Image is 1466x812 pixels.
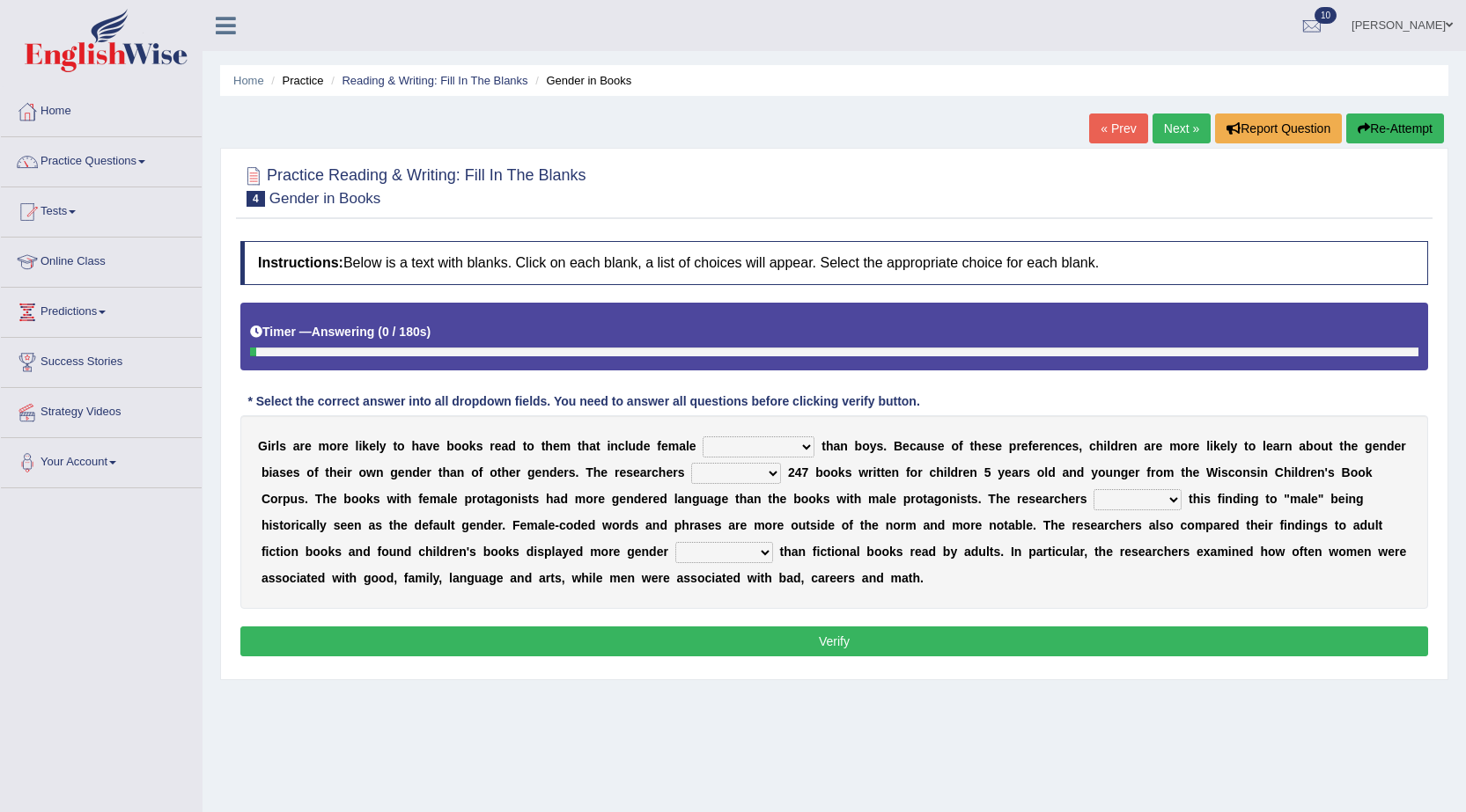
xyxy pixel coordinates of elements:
[379,439,387,453] b: y
[840,439,848,453] b: n
[1063,465,1070,479] b: a
[545,439,553,453] b: h
[1365,439,1373,453] b: g
[1151,439,1155,453] b: r
[1275,465,1284,479] b: C
[495,439,502,453] b: e
[1218,465,1221,479] b: i
[516,465,520,479] b: r
[1012,465,1019,479] b: a
[412,465,420,479] b: d
[1273,439,1280,453] b: a
[673,465,677,479] b: r
[501,465,509,479] b: h
[586,465,593,479] b: T
[262,465,269,479] b: b
[426,439,433,453] b: v
[1228,465,1235,479] b: c
[531,72,631,89] li: Gender in Books
[589,439,596,453] b: a
[1346,113,1444,143] button: Re-Attempt
[870,439,877,453] b: y
[469,439,476,453] b: k
[877,439,884,453] b: s
[998,465,1005,479] b: y
[306,465,314,479] b: o
[454,439,462,453] b: o
[471,465,479,479] b: o
[476,439,483,453] b: s
[1121,465,1129,479] b: g
[1315,7,1337,24] span: 10
[356,439,359,453] b: l
[393,439,397,453] b: t
[490,439,494,453] b: r
[821,439,826,453] b: t
[1128,465,1135,479] b: e
[325,465,329,479] b: t
[358,439,362,453] b: i
[269,190,381,207] small: Gender in Books
[1227,439,1231,453] b: l
[838,465,845,479] b: k
[523,439,527,453] b: t
[1206,465,1218,479] b: W
[508,439,516,453] b: d
[569,465,576,479] b: s
[1110,439,1118,453] b: d
[657,439,661,453] b: f
[366,465,376,479] b: w
[279,465,286,479] b: s
[988,439,995,453] b: s
[1230,439,1237,453] b: y
[1050,439,1058,453] b: n
[1299,439,1306,453] b: a
[369,439,376,453] b: e
[497,465,502,479] b: t
[286,465,293,479] b: e
[795,465,802,479] b: 4
[541,465,549,479] b: n
[382,325,427,339] b: 0 / 180s
[845,465,852,479] b: s
[1,338,202,382] a: Success Stories
[984,465,991,479] b: 5
[490,465,497,479] b: o
[397,439,405,453] b: o
[1169,439,1180,453] b: m
[880,465,885,479] b: t
[1019,465,1023,479] b: r
[1113,465,1121,479] b: n
[314,465,319,479] b: f
[1298,465,1306,479] b: d
[269,465,272,479] b: i
[553,439,560,453] b: e
[438,465,443,479] b: t
[278,492,283,506] b: r
[652,465,659,479] b: c
[398,465,405,479] b: e
[1339,439,1344,453] b: t
[1366,465,1373,479] b: k
[329,439,337,453] b: o
[1215,113,1342,143] button: Report Question
[419,439,426,453] b: a
[963,465,970,479] b: e
[283,492,291,506] b: p
[342,74,527,87] a: Reading & Writing: Fill In The Blanks
[923,439,931,453] b: u
[788,465,795,479] b: 2
[689,439,696,453] b: e
[826,439,834,453] b: h
[1023,465,1030,479] b: s
[305,492,308,506] b: .
[1079,439,1082,453] b: ,
[666,465,673,479] b: e
[1329,439,1333,453] b: t
[902,439,910,453] b: e
[1156,439,1163,453] b: e
[1130,439,1138,453] b: n
[982,439,989,453] b: e
[644,439,651,453] b: e
[1284,465,1292,479] b: h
